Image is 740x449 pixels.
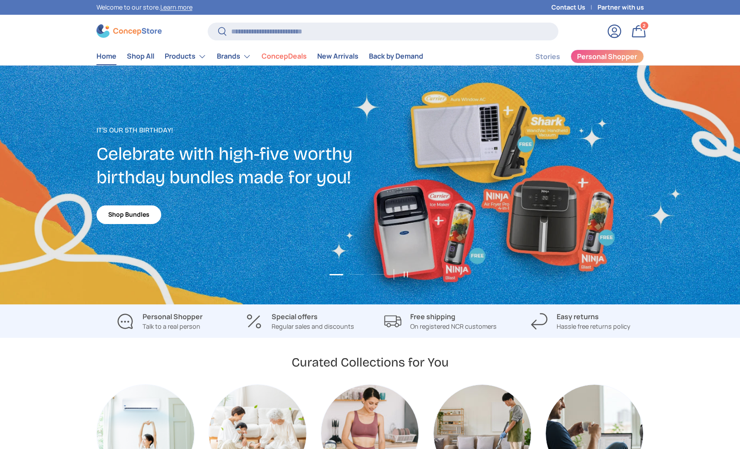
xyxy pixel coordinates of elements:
nav: Secondary [514,48,644,65]
a: Personal Shopper Talk to a real person [96,311,223,331]
summary: Brands [212,48,256,65]
h2: Celebrate with high-five worthy birthday bundles made for you! [96,142,370,189]
a: Easy returns Hassle free returns policy [518,311,644,331]
strong: Special offers [272,312,318,321]
a: Products [165,48,206,65]
a: Free shipping On registered NCR customers [377,311,504,331]
nav: Primary [96,48,423,65]
a: New Arrivals [317,48,358,65]
a: Back by Demand [369,48,423,65]
a: ConcepDeals [262,48,307,65]
strong: Personal Shopper [143,312,202,321]
strong: Easy returns [557,312,599,321]
a: Partner with us [597,3,644,12]
strong: Free shipping [410,312,455,321]
summary: Products [159,48,212,65]
a: Stories [535,48,560,65]
span: Personal Shopper [577,53,637,60]
a: Shop All [127,48,154,65]
img: ConcepStore [96,24,162,38]
a: Special offers Regular sales and discounts [237,311,363,331]
p: Regular sales and discounts [272,322,354,331]
a: Contact Us [551,3,597,12]
p: On registered NCR customers [410,322,497,331]
a: Brands [217,48,251,65]
p: It's our 5th Birthday! [96,125,370,135]
span: 2 [643,22,646,29]
p: Talk to a real person [143,322,202,331]
a: Home [96,48,116,65]
a: Shop Bundles [96,205,161,224]
p: Hassle free returns policy [557,322,630,331]
h2: Curated Collections for You [292,354,449,370]
a: Learn more [160,3,192,11]
p: Welcome to our store. [96,3,192,12]
a: Personal Shopper [571,50,644,63]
